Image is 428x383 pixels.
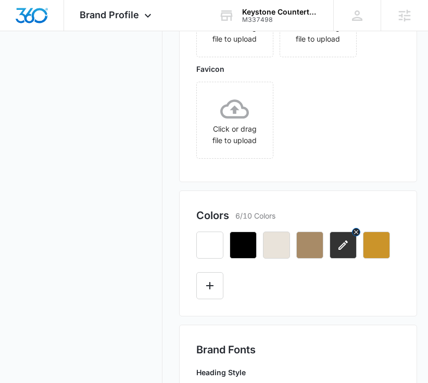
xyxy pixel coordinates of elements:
p: 6/10 Colors [235,210,275,221]
div: Click or drag file to upload [197,95,273,146]
span: Click or drag file to upload [197,82,273,158]
div: account name [242,8,318,16]
button: Edit Color [196,272,223,299]
p: Heading Style [196,367,396,378]
div: account id [242,16,318,23]
span: Brand Profile [80,9,139,20]
h2: Brand Fonts [196,342,400,358]
p: Favicon [196,63,273,74]
h2: Colors [196,208,229,223]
